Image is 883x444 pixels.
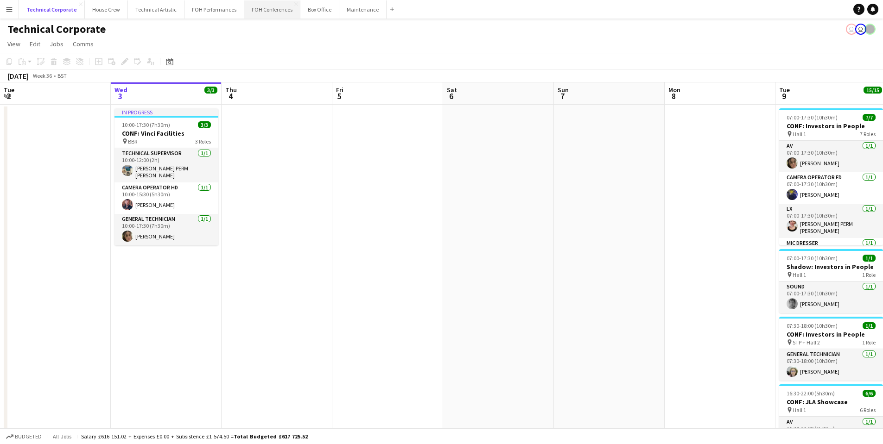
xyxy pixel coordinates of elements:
div: BST [57,72,67,79]
span: 7 Roles [860,131,876,138]
button: Technical Artistic [128,0,184,19]
div: In progress [114,108,218,116]
span: Wed [114,86,127,94]
span: Hall 1 [793,271,806,278]
span: 3/3 [204,87,217,94]
div: 1 Job [205,94,217,101]
span: 6/6 [863,390,876,397]
span: 1/1 [863,255,876,262]
div: 4 Jobs [864,94,882,101]
h3: CONF: Investors in People [779,330,883,338]
span: Thu [225,86,237,94]
span: 6 [445,91,457,101]
span: 07:00-17:30 (10h30m) [787,255,838,262]
span: 15/15 [864,87,882,94]
span: 10:00-17:30 (7h30m) [122,121,170,128]
app-card-role: General Technician1/110:00-17:30 (7h30m)[PERSON_NAME] [114,214,218,245]
span: Fri [336,86,343,94]
app-user-avatar: Gabrielle Barr [864,24,876,35]
span: 6 Roles [860,406,876,413]
span: Edit [30,40,40,48]
span: 7/7 [863,114,876,121]
app-card-role: AV1/107:00-17:30 (10h30m)[PERSON_NAME] [779,141,883,172]
span: Budgeted [15,433,42,440]
h3: CONF: Investors in People [779,122,883,130]
app-job-card: 07:30-18:00 (10h30m)1/1CONF: Investors in People STP + Hall 21 RoleGeneral Technician1/107:30-18:... [779,317,883,381]
span: Mon [668,86,680,94]
span: Tue [779,86,790,94]
span: 3 Roles [195,138,211,145]
app-user-avatar: Liveforce Admin [846,24,857,35]
a: Jobs [46,38,67,50]
app-job-card: 07:00-17:30 (10h30m)1/1Shadow: Investors in People Hall 11 RoleSound1/107:00-17:30 (10h30m)[PERSO... [779,249,883,313]
app-job-card: 07:00-17:30 (10h30m)7/7CONF: Investors in People Hall 17 RolesAV1/107:00-17:30 (10h30m)[PERSON_NA... [779,108,883,245]
span: 1 Role [862,339,876,346]
button: Technical Corporate [19,0,85,19]
app-card-role: Camera Operator HD1/110:00-15:30 (5h30m)[PERSON_NAME] [114,182,218,214]
span: Hall 1 [793,131,806,138]
span: Sun [558,86,569,94]
span: 07:30-18:00 (10h30m) [787,322,838,329]
button: Maintenance [339,0,387,19]
div: [DATE] [7,71,29,81]
span: 07:00-17:30 (10h30m) [787,114,838,121]
span: 7 [556,91,569,101]
div: Salary £616 151.02 + Expenses £0.00 + Subsistence £1 574.50 = [81,433,308,440]
app-card-role: Sound1/107:00-17:30 (10h30m)[PERSON_NAME] [779,281,883,313]
app-card-role: Technical Supervisor1/110:00-12:00 (2h)[PERSON_NAME] PERM [PERSON_NAME] [114,148,218,182]
span: Jobs [50,40,64,48]
button: FOH Conferences [244,0,300,19]
h3: CONF: JLA Showcase [779,398,883,406]
span: Hall 1 [793,406,806,413]
span: Total Budgeted £617 725.52 [234,433,308,440]
h3: CONF: Vinci Facilities [114,129,218,138]
span: All jobs [51,433,73,440]
span: Tue [4,86,14,94]
span: 1/1 [863,322,876,329]
button: House Crew [85,0,128,19]
span: Sat [447,86,457,94]
span: Week 36 [31,72,54,79]
app-card-role: Mic Dresser1/1 [779,238,883,269]
a: Edit [26,38,44,50]
span: STP + Hall 2 [793,339,820,346]
span: 8 [667,91,680,101]
app-card-role: Camera Operator FD1/107:00-17:30 (10h30m)[PERSON_NAME] [779,172,883,204]
button: FOH Performances [184,0,244,19]
span: 3/3 [198,121,211,128]
span: BBR [128,138,137,145]
span: View [7,40,20,48]
app-card-role: General Technician1/107:30-18:00 (10h30m)[PERSON_NAME] [779,349,883,381]
span: 1 Role [862,271,876,278]
span: 5 [335,91,343,101]
span: 3 [113,91,127,101]
h1: Technical Corporate [7,22,106,36]
app-user-avatar: Liveforce Admin [855,24,866,35]
app-job-card: In progress10:00-17:30 (7h30m)3/3CONF: Vinci Facilities BBR3 RolesTechnical Supervisor1/110:00-12... [114,108,218,245]
span: 16:30-22:00 (5h30m) [787,390,835,397]
button: Box Office [300,0,339,19]
span: 9 [778,91,790,101]
span: Comms [73,40,94,48]
span: 4 [224,91,237,101]
span: 2 [2,91,14,101]
app-card-role: LX1/107:00-17:30 (10h30m)[PERSON_NAME] PERM [PERSON_NAME] [779,204,883,238]
button: Budgeted [5,431,43,442]
a: Comms [69,38,97,50]
h3: Shadow: Investors in People [779,263,883,271]
a: View [4,38,24,50]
